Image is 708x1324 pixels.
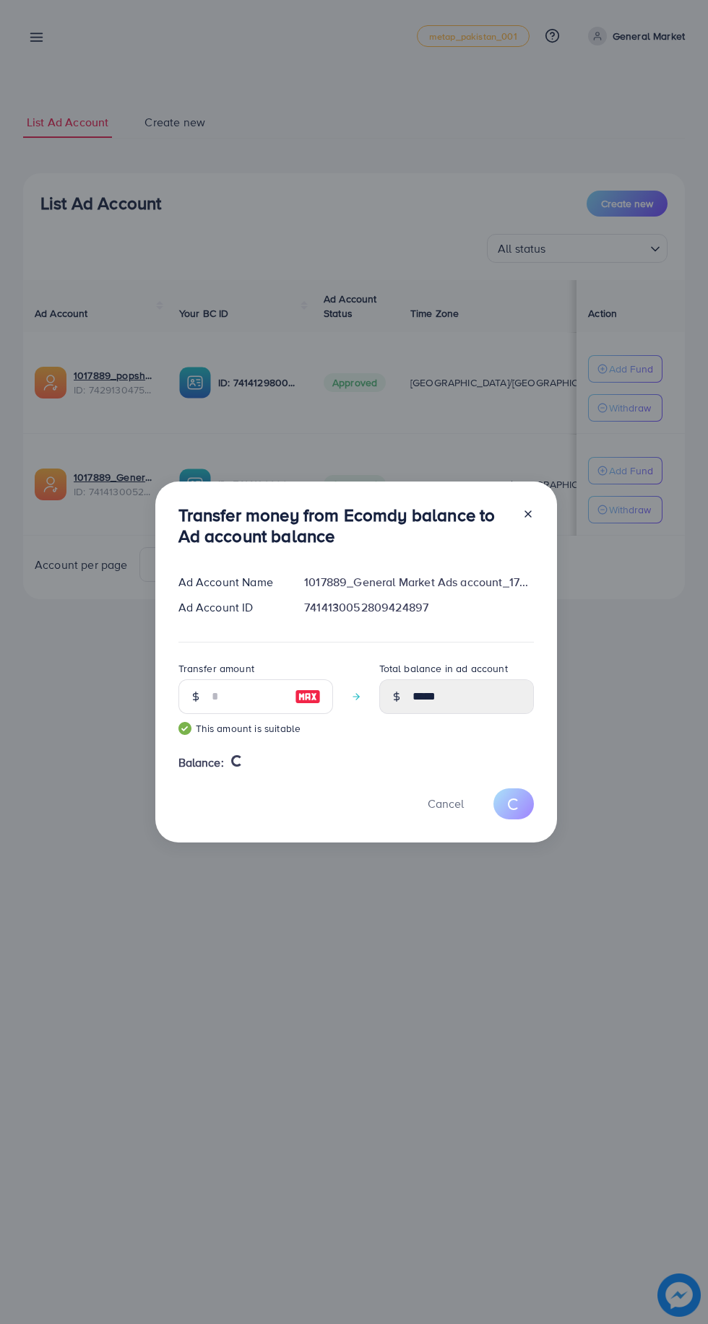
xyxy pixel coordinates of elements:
img: image [295,688,321,705]
h3: Transfer money from Ecomdy balance to Ad account balance [178,505,511,546]
label: Total balance in ad account [379,661,508,676]
span: Balance: [178,754,224,771]
button: Cancel [410,788,482,819]
img: guide [178,722,191,735]
div: 7414130052809424897 [293,599,545,616]
span: Cancel [428,796,464,811]
div: Ad Account ID [167,599,293,616]
div: 1017889_General Market Ads account_1726236686365 [293,574,545,591]
small: This amount is suitable [178,721,333,736]
div: Ad Account Name [167,574,293,591]
label: Transfer amount [178,661,254,676]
